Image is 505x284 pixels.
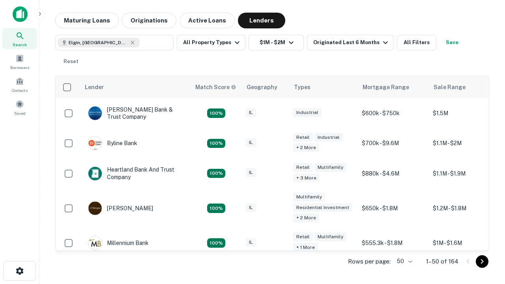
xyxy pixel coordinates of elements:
[358,128,429,158] td: $700k - $9.6M
[207,204,225,213] div: Matching Properties: 24, hasApolloMatch: undefined
[88,106,183,120] div: [PERSON_NAME] Bank & Trust Company
[2,97,37,118] a: Saved
[249,35,304,50] button: $1M - $2M
[358,189,429,228] td: $650k - $1.8M
[429,158,500,188] td: $1.1M - $1.9M
[88,201,153,215] div: [PERSON_NAME]
[440,35,465,50] button: Save your search to get updates of matches that match your search criteria.
[12,87,28,93] span: Contacts
[85,82,104,92] div: Lender
[246,168,256,177] div: IL
[177,35,245,50] button: All Property Types
[88,167,102,180] img: picture
[207,108,225,118] div: Matching Properties: 28, hasApolloMatch: undefined
[88,202,102,215] img: picture
[2,74,37,95] a: Contacts
[289,76,358,98] th: Types
[13,6,28,22] img: capitalize-icon.png
[293,108,322,117] div: Industrial
[180,13,235,28] button: Active Loans
[293,143,319,152] div: + 2 more
[247,82,277,92] div: Geography
[397,35,436,50] button: All Filters
[2,51,37,72] a: Borrowers
[466,221,505,259] iframe: Chat Widget
[434,82,466,92] div: Sale Range
[313,38,390,47] div: Originated Last 6 Months
[426,257,458,266] p: 1–50 of 164
[207,238,225,248] div: Matching Properties: 16, hasApolloMatch: undefined
[88,136,137,150] div: Byline Bank
[246,203,256,212] div: IL
[242,76,289,98] th: Geography
[429,228,500,258] td: $1M - $1.6M
[429,128,500,158] td: $1.1M - $2M
[358,98,429,128] td: $600k - $750k
[363,82,409,92] div: Mortgage Range
[191,76,242,98] th: Capitalize uses an advanced AI algorithm to match your search with the best lender. The match sco...
[293,232,313,241] div: Retail
[88,166,183,180] div: Heartland Bank And Trust Company
[13,41,27,48] span: Search
[80,76,191,98] th: Lender
[246,138,256,147] div: IL
[358,76,429,98] th: Mortgage Range
[88,136,102,150] img: picture
[55,13,119,28] button: Maturing Loans
[246,108,256,117] div: IL
[293,163,313,172] div: Retail
[69,39,128,46] span: Elgin, [GEOGRAPHIC_DATA], [GEOGRAPHIC_DATA]
[314,232,346,241] div: Multifamily
[122,13,176,28] button: Originations
[314,133,343,142] div: Industrial
[358,158,429,188] td: $880k - $4.6M
[307,35,394,50] button: Originated Last 6 Months
[293,174,320,183] div: + 3 more
[293,192,325,202] div: Multifamily
[358,228,429,258] td: $555.3k - $1.8M
[195,83,236,92] div: Capitalize uses an advanced AI algorithm to match your search with the best lender. The match sco...
[88,236,149,250] div: Millennium Bank
[476,255,488,268] button: Go to next page
[207,169,225,178] div: Matching Properties: 20, hasApolloMatch: undefined
[348,257,391,266] p: Rows per page:
[238,13,285,28] button: Lenders
[88,106,102,120] img: picture
[195,83,235,92] h6: Match Score
[293,213,319,222] div: + 2 more
[14,110,26,116] span: Saved
[394,256,413,267] div: 50
[10,64,29,71] span: Borrowers
[58,54,84,69] button: Reset
[293,133,313,142] div: Retail
[429,76,500,98] th: Sale Range
[314,163,346,172] div: Multifamily
[2,28,37,49] a: Search
[293,243,318,252] div: + 1 more
[294,82,310,92] div: Types
[429,98,500,128] td: $1.5M
[207,139,225,148] div: Matching Properties: 18, hasApolloMatch: undefined
[429,189,500,228] td: $1.2M - $1.8M
[293,203,352,212] div: Residential Investment
[246,238,256,247] div: IL
[88,236,102,250] img: picture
